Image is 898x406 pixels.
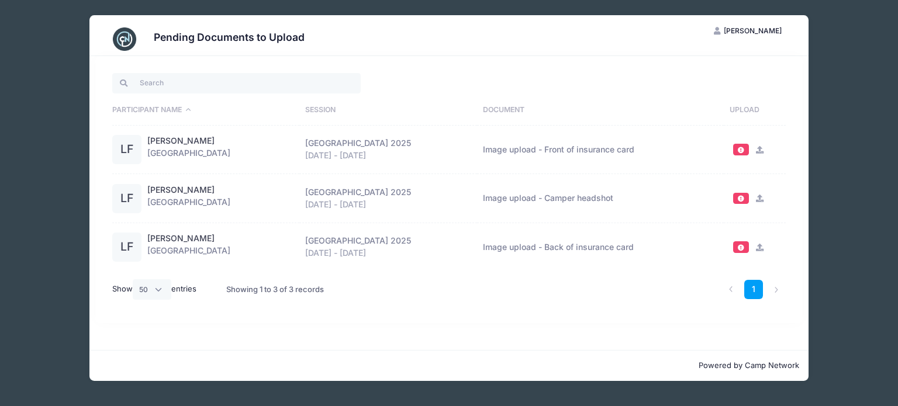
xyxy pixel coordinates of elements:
span: [PERSON_NAME] [724,26,782,35]
a: [PERSON_NAME] [147,184,215,196]
th: Upload: activate to sort column ascending [724,95,786,126]
button: [PERSON_NAME] [704,21,792,41]
div: LF [112,233,141,262]
div: [DATE] - [DATE] [305,247,471,259]
a: LF [112,194,141,204]
a: [PERSON_NAME] [147,233,215,245]
div: [GEOGRAPHIC_DATA] 2025 [305,235,471,247]
a: LF [112,145,141,155]
div: LF [112,184,141,213]
select: Showentries [133,279,171,299]
div: [GEOGRAPHIC_DATA] 2025 [305,137,471,150]
th: Document: activate to sort column ascending [477,95,724,126]
div: [GEOGRAPHIC_DATA] [147,135,294,164]
div: [GEOGRAPHIC_DATA] [147,184,294,213]
a: 1 [744,280,764,299]
td: Image upload - Front of insurance card [477,126,724,175]
div: [DATE] - [DATE] [305,199,471,211]
img: CampNetwork [113,27,136,51]
h3: Pending Documents to Upload [154,31,305,43]
a: [PERSON_NAME] [147,135,215,147]
th: Participant Name: activate to sort column descending [112,95,299,126]
div: Showing 1 to 3 of 3 records [226,276,324,303]
label: Show entries [112,279,196,299]
div: [GEOGRAPHIC_DATA] [147,233,294,262]
td: Image upload - Back of insurance card [477,223,724,272]
a: LF [112,242,141,252]
p: Powered by Camp Network [99,360,799,372]
div: [DATE] - [DATE] [305,150,471,162]
th: Session: activate to sort column ascending [299,95,477,126]
input: Search [112,73,361,93]
td: Image upload - Camper headshot [477,174,724,223]
div: [GEOGRAPHIC_DATA] 2025 [305,186,471,199]
div: LF [112,135,141,164]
